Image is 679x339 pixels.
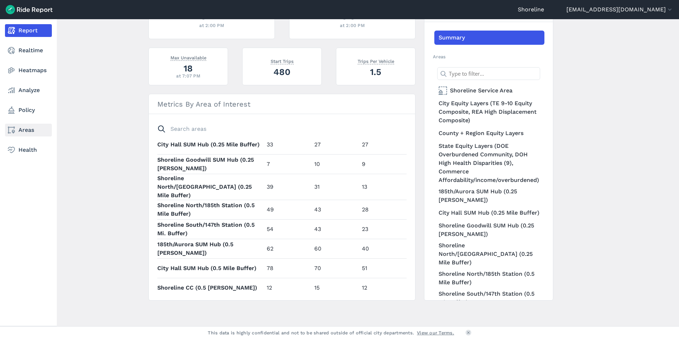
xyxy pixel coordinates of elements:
td: 10 [311,154,359,174]
th: Shoreline South/147th Station (0.5 Mi. Buffer) [157,219,264,239]
a: Shoreline [518,5,544,14]
a: City Equity Layers (TE 9-10 Equity Composite, REA High Displacement Composite) [434,98,544,126]
td: 54 [264,219,311,239]
td: 40 [359,239,407,258]
div: at 2:00 PM [157,22,266,29]
td: 70 [311,258,359,278]
a: Report [5,24,52,37]
a: State Equity Layers (DOE Overburdened Community, DOH High Health Disparities (9), Commerce Afford... [434,140,544,186]
th: Shoreline North/[GEOGRAPHIC_DATA] (0.25 Mile Buffer) [157,174,264,200]
td: 78 [264,258,311,278]
div: 480 [251,66,313,78]
td: 12 [359,278,407,297]
div: at 7:07 PM [157,72,219,79]
h3: Metrics By Area of Interest [149,94,415,114]
td: 51 [359,258,407,278]
a: County + Region Equity Layers [434,126,544,140]
div: 1.5 [345,66,407,78]
a: Realtime [5,44,52,57]
td: 43 [311,200,359,219]
td: 60 [311,239,359,258]
a: Summary [434,31,544,45]
td: 13 [359,174,407,200]
td: 62 [264,239,311,258]
a: Areas [5,124,52,136]
td: 23 [359,219,407,239]
th: Shoreline North/185th Station (0.5 Mile Buffer) [157,200,264,219]
span: Start Trips [271,57,294,64]
a: Heatmaps [5,64,52,77]
input: Type to filter... [437,67,540,80]
div: 18 [157,62,219,75]
div: at 2:00 PM [298,22,407,29]
td: 33 [264,135,311,154]
a: City Hall SUM Hub (0.25 Mile Buffer) [434,206,544,220]
td: 12 [264,278,311,297]
th: Shoreline Goodwill SUM Hub (0.25 [PERSON_NAME]) [157,154,264,174]
img: Ride Report [6,5,53,14]
span: Max Unavailable [170,54,206,61]
td: 9 [359,154,407,174]
td: 39 [264,174,311,200]
span: Trips Per Vehicle [358,57,394,64]
th: City Hall SUM Hub (0.5 Mile Buffer) [157,258,264,278]
td: 27 [359,135,407,154]
td: 49 [264,200,311,219]
a: Shoreline South/147th Station (0.5 Mi. Buffer) [434,288,544,308]
th: Shoreline CC (0.5 [PERSON_NAME]) [157,278,264,297]
td: 31 [311,174,359,200]
a: View our Terms. [417,329,454,336]
a: Shoreline Service Area [434,84,544,98]
button: [EMAIL_ADDRESS][DOMAIN_NAME] [566,5,673,14]
input: Search areas [153,123,402,135]
a: Health [5,144,52,156]
td: 27 [311,135,359,154]
h2: Areas [433,53,544,60]
a: Policy [5,104,52,117]
a: Shoreline North/185th Station (0.5 Mile Buffer) [434,268,544,288]
td: 43 [311,219,359,239]
a: Shoreline Goodwill SUM Hub (0.25 [PERSON_NAME]) [434,220,544,240]
a: Shoreline North/[GEOGRAPHIC_DATA] (0.25 Mile Buffer) [434,240,544,268]
td: 28 [359,200,407,219]
td: 7 [264,154,311,174]
a: Analyze [5,84,52,97]
a: 185th/Aurora SUM Hub (0.25 [PERSON_NAME]) [434,186,544,206]
td: 15 [311,278,359,297]
th: 185th/Aurora SUM Hub (0.5 [PERSON_NAME]) [157,239,264,258]
th: City Hall SUM Hub (0.25 Mile Buffer) [157,135,264,154]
